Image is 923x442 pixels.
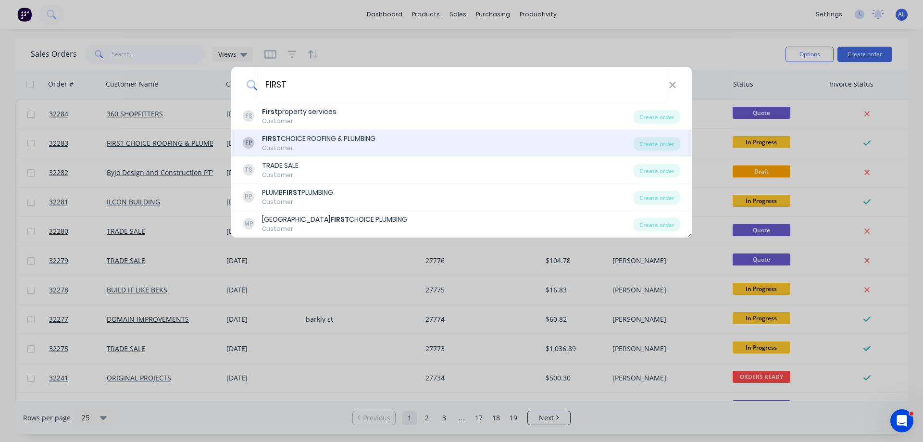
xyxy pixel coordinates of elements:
[262,134,281,143] b: FIRST
[634,110,680,124] div: Create order
[262,188,333,198] div: PLUMB PLUMBING
[262,171,299,179] div: Customer
[262,107,337,117] div: property services
[634,191,680,204] div: Create order
[262,117,337,126] div: Customer
[262,107,278,116] b: First
[262,215,407,225] div: [GEOGRAPHIC_DATA] CHOICE PLUMBING
[283,188,301,197] b: FIRST
[257,67,669,103] input: Enter a customer name to create a new order...
[634,218,680,231] div: Create order
[243,218,254,229] div: MP
[262,198,333,206] div: Customer
[243,191,254,202] div: PP
[243,110,254,122] div: FS
[243,137,254,149] div: FP
[262,144,375,152] div: Customer
[262,161,299,171] div: TRADE SALE
[330,215,349,224] b: FIRST
[634,137,680,151] div: Create order
[890,409,913,432] iframe: Intercom live chat
[634,164,680,177] div: Create order
[262,225,407,233] div: Customer
[262,134,375,144] div: CHOICE ROOFING & PLUMBING
[243,164,254,176] div: TS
